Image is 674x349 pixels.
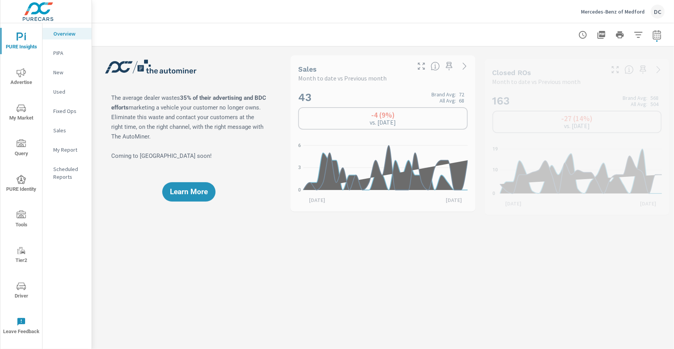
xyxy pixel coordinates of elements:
span: Advertise [3,68,40,87]
div: nav menu [0,23,42,344]
text: 19 [492,146,498,152]
p: [DATE] [500,200,527,207]
span: Query [3,139,40,158]
button: "Export Report to PDF" [594,27,609,43]
p: My Report [53,146,85,154]
p: Overview [53,30,85,38]
p: Used [53,88,85,96]
p: Fixed Ops [53,107,85,115]
div: Scheduled Reports [42,163,92,183]
div: Sales [42,125,92,136]
h5: Closed ROs [492,68,531,77]
p: Mercedes-Benz of Medford [581,8,645,15]
div: PIPA [42,47,92,59]
span: Leave Feedback [3,317,40,336]
p: All Avg: [631,101,647,107]
p: Brand Avg: [431,91,456,98]
p: vs. [DATE] [564,122,590,129]
text: 0 [298,187,301,193]
h2: 43 [298,91,467,104]
button: Apply Filters [631,27,646,43]
p: New [53,68,85,76]
p: Scheduled Reports [53,165,85,181]
div: New [42,67,92,78]
button: Print Report [612,27,628,43]
p: [DATE] [635,200,662,207]
div: Used [42,86,92,98]
p: Sales [53,127,85,134]
button: Make Fullscreen [609,63,621,76]
text: 0 [492,191,495,196]
text: 10 [492,168,498,173]
span: PURE Insights [3,33,40,51]
p: vs. [DATE] [370,119,396,126]
span: Tier2 [3,246,40,265]
div: DC [651,5,665,19]
span: Save this to your personalized report [443,60,455,72]
p: 504 [650,101,659,107]
span: PURE Identity [3,175,40,194]
p: Month to date vs Previous month [298,74,387,83]
p: 68 [459,98,465,104]
div: Overview [42,28,92,39]
p: 568 [650,95,659,101]
span: Save this to your personalized report [637,63,649,76]
span: Tools [3,210,40,229]
a: See more details in report [458,60,471,72]
p: [DATE] [441,196,468,204]
span: Number of Repair Orders Closed by the selected dealership group over the selected time range. [So... [625,65,634,74]
button: Make Fullscreen [415,60,428,72]
span: Learn More [170,188,208,195]
p: 72 [459,91,465,98]
button: Select Date Range [649,27,665,43]
p: Month to date vs Previous month [492,77,581,86]
h5: Sales [298,65,317,73]
div: My Report [42,144,92,156]
button: Learn More [162,182,216,202]
h6: -27 (14%) [561,115,593,122]
span: My Market [3,104,40,123]
text: 6 [298,143,301,148]
a: See more details in report [652,63,665,76]
span: Driver [3,282,40,301]
p: All Avg: [440,98,456,104]
h2: 163 [492,94,662,108]
p: Brand Avg: [623,95,647,101]
div: Fixed Ops [42,105,92,117]
span: Number of vehicles sold by the dealership over the selected date range. [Source: This data is sou... [431,62,440,71]
p: [DATE] [304,196,331,204]
h6: -4 (9%) [371,111,395,119]
text: 3 [298,165,301,171]
p: PIPA [53,49,85,57]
